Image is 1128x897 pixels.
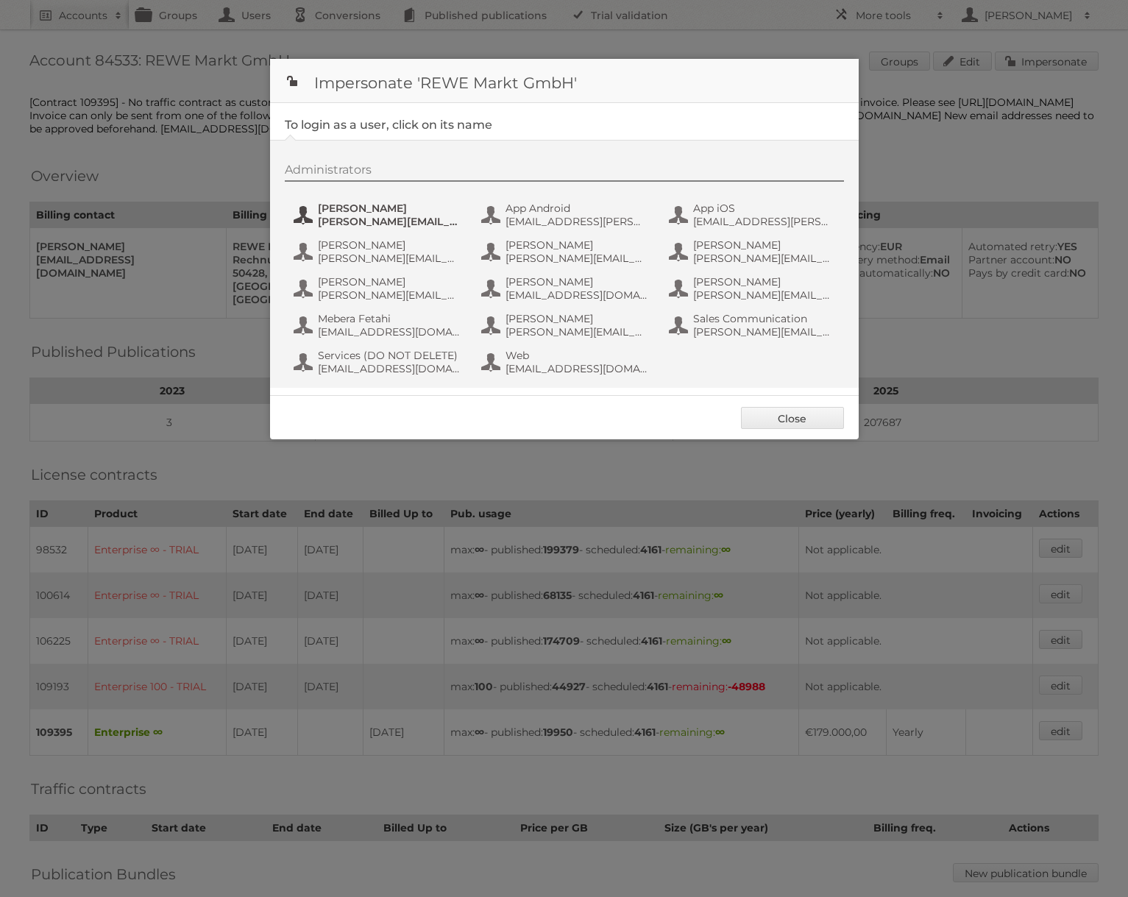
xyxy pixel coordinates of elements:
span: [EMAIL_ADDRESS][DOMAIN_NAME] [506,288,648,302]
a: Close [741,407,844,429]
span: [PERSON_NAME][EMAIL_ADDRESS][PERSON_NAME][DOMAIN_NAME] [693,252,836,265]
button: App iOS [EMAIL_ADDRESS][PERSON_NAME][DOMAIN_NAME] [667,200,840,230]
span: App iOS [693,202,836,215]
span: [PERSON_NAME][EMAIL_ADDRESS][PERSON_NAME][DOMAIN_NAME] [506,252,648,265]
span: [PERSON_NAME] [506,238,648,252]
span: [EMAIL_ADDRESS][DOMAIN_NAME] [506,362,648,375]
button: [PERSON_NAME] [PERSON_NAME][EMAIL_ADDRESS][PERSON_NAME][DOMAIN_NAME] [292,200,465,230]
button: Mebera Fetahi [EMAIL_ADDRESS][DOMAIN_NAME] [292,311,465,340]
span: [PERSON_NAME] [693,275,836,288]
span: [PERSON_NAME][EMAIL_ADDRESS][PERSON_NAME][DOMAIN_NAME] [318,215,461,228]
span: [EMAIL_ADDRESS][DOMAIN_NAME] [318,325,461,338]
span: [EMAIL_ADDRESS][DOMAIN_NAME] [318,362,461,375]
button: Web [EMAIL_ADDRESS][DOMAIN_NAME] [480,347,653,377]
span: Mebera Fetahi [318,312,461,325]
h1: Impersonate 'REWE Markt GmbH' [270,59,859,103]
span: [PERSON_NAME] [506,275,648,288]
button: Sales Communication [PERSON_NAME][EMAIL_ADDRESS][PERSON_NAME][DOMAIN_NAME] [667,311,840,340]
button: App Android [EMAIL_ADDRESS][PERSON_NAME][DOMAIN_NAME] [480,200,653,230]
button: [PERSON_NAME] [PERSON_NAME][EMAIL_ADDRESS][DOMAIN_NAME] [292,274,465,303]
button: [PERSON_NAME] [PERSON_NAME][EMAIL_ADDRESS][PERSON_NAME][DOMAIN_NAME] [667,274,840,303]
span: [PERSON_NAME][EMAIL_ADDRESS][DOMAIN_NAME] [318,288,461,302]
span: Sales Communication [693,312,836,325]
span: [PERSON_NAME] [506,312,648,325]
span: Services (DO NOT DELETE) [318,349,461,362]
button: [PERSON_NAME] [PERSON_NAME][EMAIL_ADDRESS][PERSON_NAME][DOMAIN_NAME] [292,237,465,266]
span: [PERSON_NAME][EMAIL_ADDRESS][DOMAIN_NAME] [506,325,648,338]
button: Services (DO NOT DELETE) [EMAIL_ADDRESS][DOMAIN_NAME] [292,347,465,377]
button: [PERSON_NAME] [PERSON_NAME][EMAIL_ADDRESS][PERSON_NAME][DOMAIN_NAME] [667,237,840,266]
span: [EMAIL_ADDRESS][PERSON_NAME][DOMAIN_NAME] [693,215,836,228]
span: [PERSON_NAME] [318,202,461,215]
span: [PERSON_NAME][EMAIL_ADDRESS][PERSON_NAME][DOMAIN_NAME] [693,325,836,338]
div: Administrators [285,163,844,182]
button: [PERSON_NAME] [PERSON_NAME][EMAIL_ADDRESS][DOMAIN_NAME] [480,311,653,340]
span: [PERSON_NAME] [693,238,836,252]
legend: To login as a user, click on its name [285,118,492,132]
span: [PERSON_NAME] [318,238,461,252]
span: [PERSON_NAME][EMAIL_ADDRESS][PERSON_NAME][DOMAIN_NAME] [318,252,461,265]
span: Web [506,349,648,362]
span: [EMAIL_ADDRESS][PERSON_NAME][DOMAIN_NAME] [506,215,648,228]
span: App Android [506,202,648,215]
button: [PERSON_NAME] [PERSON_NAME][EMAIL_ADDRESS][PERSON_NAME][DOMAIN_NAME] [480,237,653,266]
span: [PERSON_NAME][EMAIL_ADDRESS][PERSON_NAME][DOMAIN_NAME] [693,288,836,302]
span: [PERSON_NAME] [318,275,461,288]
button: [PERSON_NAME] [EMAIL_ADDRESS][DOMAIN_NAME] [480,274,653,303]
